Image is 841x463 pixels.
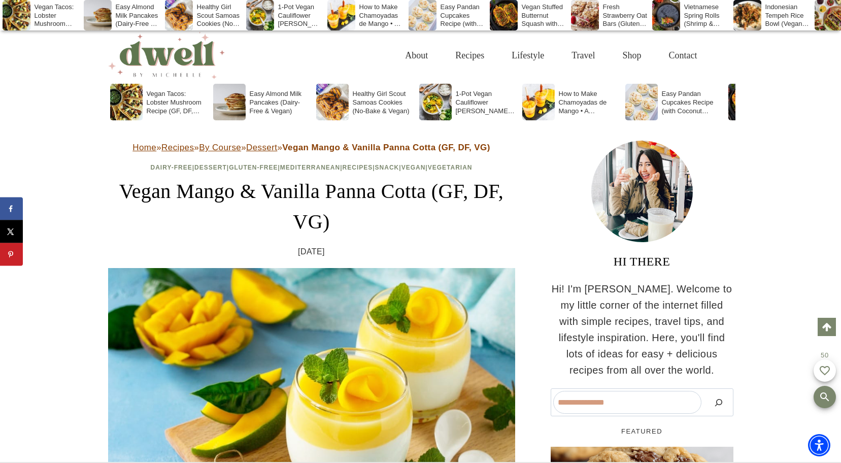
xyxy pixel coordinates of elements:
a: Mediterranean [280,164,340,171]
h5: FEATURED [551,426,733,437]
p: Hi! I'm [PERSON_NAME]. Welcome to my little corner of the internet filled with simple recipes, tr... [551,281,733,378]
a: Lifestyle [498,39,558,72]
a: Gluten-Free [229,164,278,171]
a: Travel [558,39,609,72]
h3: HI THERE [551,252,733,271]
nav: Primary Navigation [391,39,711,72]
a: Recipes [343,164,373,171]
a: Scroll to top [818,318,836,336]
strong: Vegan Mango & Vanilla Panna Cotta (GF, DF, VG) [282,143,490,152]
a: Dessert [246,143,277,152]
div: Accessibility Menu [808,434,830,456]
a: Vegetarian [428,164,473,171]
a: Dessert [194,164,227,171]
time: [DATE] [298,245,325,258]
a: By Course [199,143,241,152]
a: Recipes [442,39,498,72]
a: Snack [375,164,399,171]
a: Home [132,143,156,152]
img: DWELL by michelle [108,32,225,79]
a: Contact [655,39,711,72]
a: Dairy-Free [151,164,192,171]
span: » » » » [132,143,490,152]
span: | | | | | | | [151,164,473,171]
a: Shop [609,39,655,72]
a: Recipes [161,143,194,152]
a: Vegan [401,164,426,171]
h1: Vegan Mango & Vanilla Panna Cotta (GF, DF, VG) [108,176,515,237]
a: About [391,39,442,72]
